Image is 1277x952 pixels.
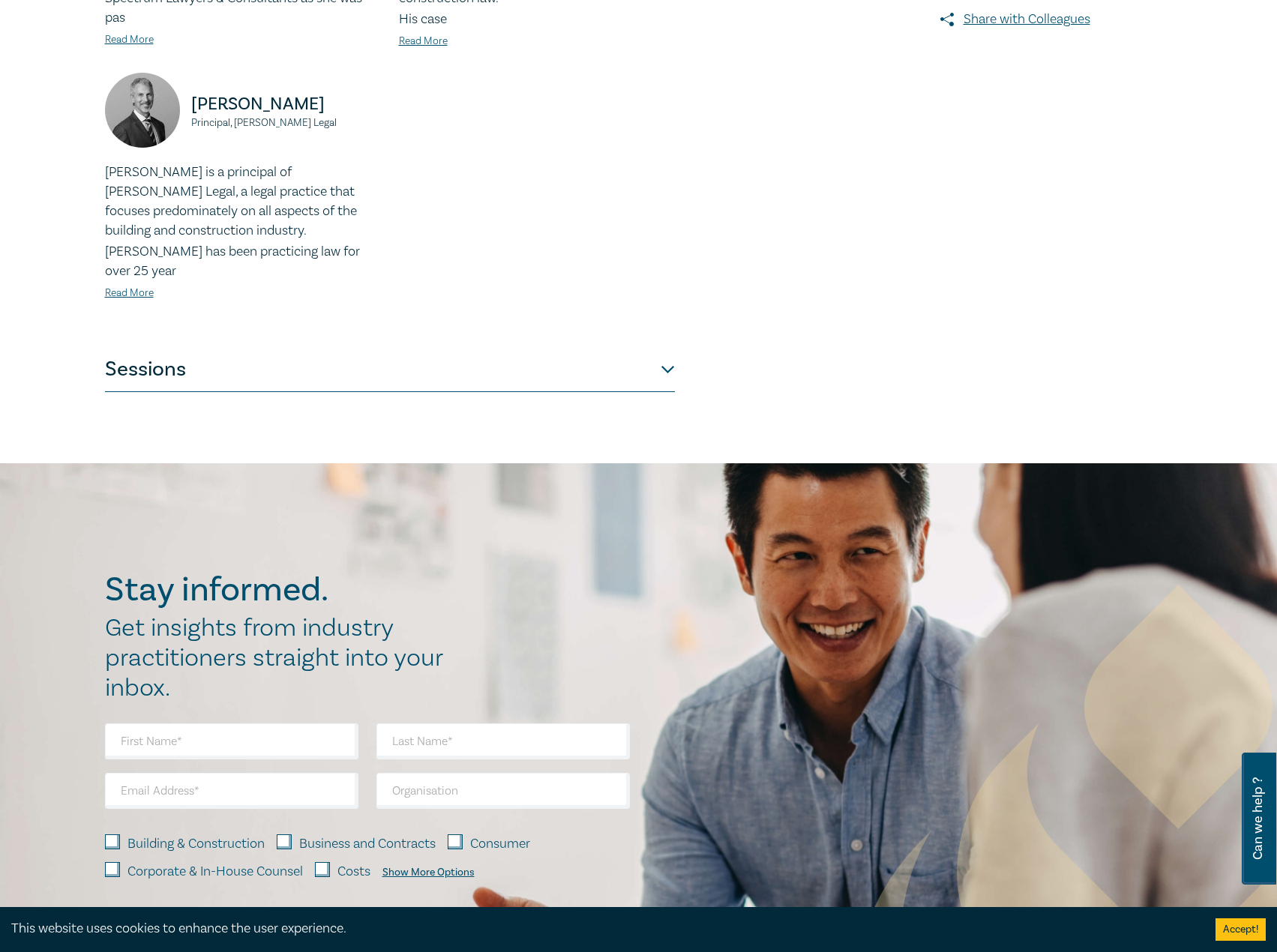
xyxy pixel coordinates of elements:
[105,347,675,392] button: Sessions
[470,834,530,854] label: Consumer
[127,862,303,882] label: Corporate & In-House Counsel
[376,723,630,759] input: Last Name*
[105,613,459,703] h2: Get insights from industry practitioners straight into your inbox.
[105,242,381,281] p: [PERSON_NAME] has been practicing law for over 25 year
[105,723,358,759] input: First Name*
[105,163,381,241] p: [PERSON_NAME] is a principal of [PERSON_NAME] Legal, a legal practice that focuses predominately ...
[337,862,370,882] label: Costs
[1251,762,1265,876] span: Can we help ?
[127,834,265,854] label: Building & Construction
[105,73,180,148] img: https://s3.ap-southeast-2.amazonaws.com/leo-cussen-store-production-content/Contacts/David%20Fair...
[399,34,448,48] a: Read More
[105,773,358,809] input: Email Address*
[299,834,436,854] label: Business and Contracts
[11,919,1193,939] div: This website uses cookies to enhance the user experience.
[105,570,459,609] h2: Stay informed.
[858,10,1173,29] a: Share with Colleagues
[105,286,154,300] a: Read More
[399,10,675,29] p: His case
[382,867,475,879] div: Show More Options
[1216,918,1266,941] button: Accept cookies
[191,92,381,116] p: [PERSON_NAME]
[191,118,381,128] small: Principal, [PERSON_NAME] Legal
[376,773,630,809] input: Organisation
[105,33,154,46] a: Read More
